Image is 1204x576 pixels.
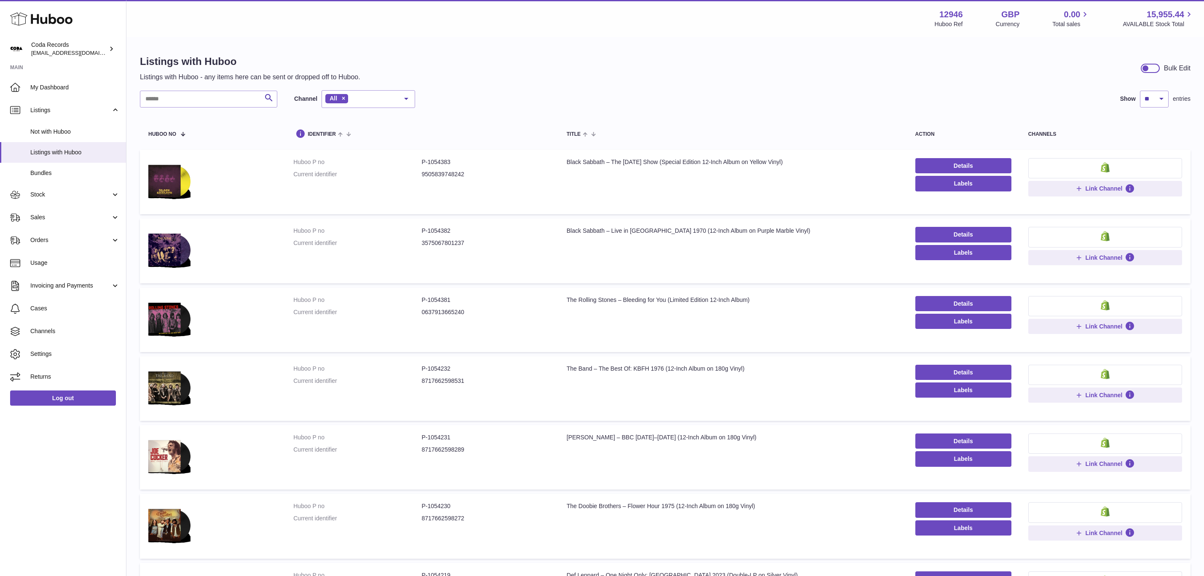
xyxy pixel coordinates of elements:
[421,502,550,510] dd: P-1054230
[1085,391,1122,399] span: Link Channel
[10,390,116,406] a: Log out
[421,433,550,441] dd: P-1054231
[148,132,176,137] span: Huboo no
[30,282,111,290] span: Invoicing and Payments
[915,382,1011,398] button: Labels
[915,176,1011,191] button: Labels
[293,308,421,316] dt: Current identifier
[330,95,337,102] span: All
[30,373,120,381] span: Returns
[939,9,963,20] strong: 12946
[30,350,120,358] span: Settings
[293,365,421,373] dt: Huboo P no
[915,451,1011,466] button: Labels
[293,239,421,247] dt: Current identifier
[293,514,421,522] dt: Current identifier
[1028,319,1182,334] button: Link Channel
[915,227,1011,242] a: Details
[915,433,1011,449] a: Details
[293,433,421,441] dt: Huboo P no
[30,128,120,136] span: Not with Huboo
[293,296,421,304] dt: Huboo P no
[10,43,23,55] img: internalAdmin-12946@internal.huboo.com
[567,158,898,166] div: Black Sabbath – The [DATE] Show (Special Edition 12-Inch Album on Yellow Vinyl)
[293,227,421,235] dt: Huboo P no
[421,446,550,454] dd: 8717662598289
[30,169,120,177] span: Bundles
[140,55,360,68] h1: Listings with Huboo
[421,365,550,373] dd: P-1054232
[1028,456,1182,471] button: Link Channel
[293,377,421,385] dt: Current identifier
[421,377,550,385] dd: 8717662598531
[30,148,120,156] span: Listings with Huboo
[935,20,963,28] div: Huboo Ref
[915,132,1011,137] div: action
[1028,132,1182,137] div: channels
[148,158,190,204] img: Black Sabbath – The Sunday Show (Special Edition 12-Inch Album on Yellow Vinyl)
[915,365,1011,380] a: Details
[293,502,421,510] dt: Huboo P no
[140,73,360,82] p: Listings with Huboo - any items here can be sent or dropped off to Huboo.
[30,304,120,312] span: Cases
[421,158,550,166] dd: P-1054383
[567,132,581,137] span: title
[1028,181,1182,196] button: Link Channel
[30,106,111,114] span: Listings
[567,365,898,373] div: The Band – The Best Of: KBFH 1976 (12-Inch Album on 180g Vinyl)
[31,41,107,57] div: Coda Records
[1052,9,1090,28] a: 0.00 Total sales
[1028,525,1182,541] button: Link Channel
[915,502,1011,517] a: Details
[30,236,111,244] span: Orders
[30,191,111,199] span: Stock
[915,158,1011,173] a: Details
[421,514,550,522] dd: 8717662598272
[31,49,124,56] span: [EMAIL_ADDRESS][DOMAIN_NAME]
[1147,9,1184,20] span: 15,955.44
[30,213,111,221] span: Sales
[1101,231,1110,241] img: shopify-small.png
[421,308,550,316] dd: 0637913665240
[915,520,1011,536] button: Labels
[421,227,550,235] dd: P-1054382
[294,95,317,103] label: Channel
[1028,250,1182,265] button: Link Channel
[1101,506,1110,517] img: shopify-small.png
[148,502,190,548] img: The Doobie Brothers – Flower Hour 1975 (12-Inch Album on 180g Vinyl)
[421,170,550,178] dd: 9505839748242
[1101,162,1110,172] img: shopify-small.png
[915,296,1011,311] a: Details
[1101,300,1110,310] img: shopify-small.png
[30,259,120,267] span: Usage
[30,83,120,92] span: My Dashboard
[421,296,550,304] dd: P-1054381
[293,170,421,178] dt: Current identifier
[915,245,1011,260] button: Labels
[1120,95,1136,103] label: Show
[1123,9,1194,28] a: 15,955.44 AVAILABLE Stock Total
[293,446,421,454] dt: Current identifier
[567,296,898,304] div: The Rolling Stones – Bleeding for You (Limited Edition 12-Inch Album)
[148,296,190,342] img: The Rolling Stones – Bleeding for You (Limited Edition 12-Inch Album)
[1123,20,1194,28] span: AVAILABLE Stock Total
[30,327,120,335] span: Channels
[1085,460,1122,468] span: Link Channel
[567,227,898,235] div: Black Sabbath – Live in [GEOGRAPHIC_DATA] 1970 (12-Inch Album on Purple Marble Vinyl)
[996,20,1020,28] div: Currency
[148,433,190,479] img: Joe Cocker – BBC 1968–1969 (12-Inch Album on 180g Vinyl)
[1064,9,1081,20] span: 0.00
[567,502,898,510] div: The Doobie Brothers – Flower Hour 1975 (12-Inch Album on 180g Vinyl)
[915,314,1011,329] button: Labels
[421,239,550,247] dd: 3575067801237
[1052,20,1090,28] span: Total sales
[1028,388,1182,403] button: Link Channel
[148,227,190,272] img: Black Sabbath – Live in Brussels 1970 (12-Inch Album on Purple Marble Vinyl)
[1085,529,1122,537] span: Link Channel
[293,158,421,166] dt: Huboo P no
[1085,185,1122,192] span: Link Channel
[1001,9,1019,20] strong: GBP
[148,365,190,410] img: The Band – The Best Of: KBFH 1976 (12-Inch Album on 180g Vinyl)
[567,433,898,441] div: [PERSON_NAME] – BBC [DATE]–[DATE] (12-Inch Album on 180g Vinyl)
[308,132,336,137] span: identifier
